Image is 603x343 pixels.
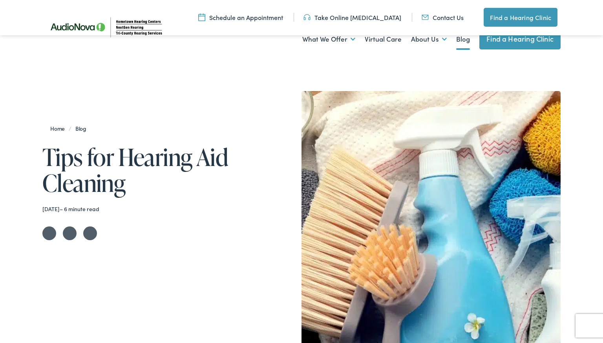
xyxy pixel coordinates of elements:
[42,144,281,196] h1: Tips for Hearing Aid Cleaning
[422,13,429,22] img: utility icon
[365,25,402,54] a: Virtual Care
[303,13,401,22] a: Take Online [MEDICAL_DATA]
[422,13,464,22] a: Contact Us
[198,13,205,22] img: utility icon
[42,206,281,212] div: – 6 minute read
[198,13,283,22] a: Schedule an Appointment
[42,205,60,213] time: [DATE]
[50,124,90,132] span: /
[71,124,90,132] a: Blog
[411,25,447,54] a: About Us
[63,226,77,240] a: Share on Facebook
[456,25,470,54] a: Blog
[302,25,355,54] a: What We Offer
[83,226,97,240] a: Share on LinkedIn
[50,124,69,132] a: Home
[479,28,561,49] a: Find a Hearing Clinic
[484,8,557,27] a: Find a Hearing Clinic
[42,226,56,240] a: Share on Twitter
[303,13,311,22] img: utility icon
